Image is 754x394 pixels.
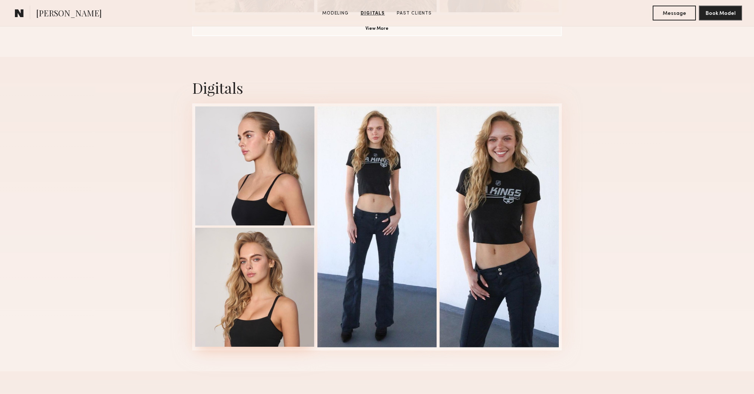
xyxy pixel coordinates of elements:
span: [PERSON_NAME] [36,7,102,20]
button: Message [653,6,696,20]
a: Past Clients [394,10,435,17]
button: View More [192,21,562,36]
button: Book Model [699,6,742,20]
div: Digitals [192,78,562,97]
a: Book Model [699,10,742,16]
a: Digitals [358,10,388,17]
a: Modeling [319,10,352,17]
